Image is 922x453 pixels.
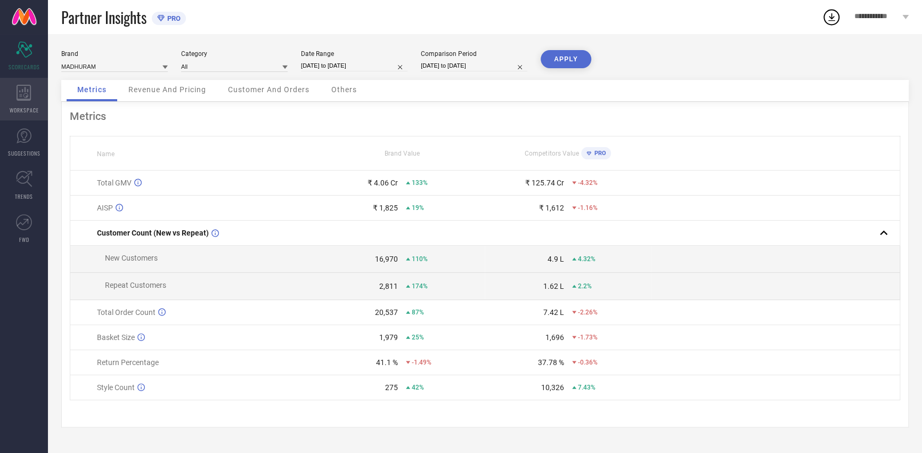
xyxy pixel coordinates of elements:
[331,85,357,94] span: Others
[368,179,398,187] div: ₹ 4.06 Cr
[97,383,135,392] span: Style Count
[541,50,591,68] button: APPLY
[578,282,592,290] span: 2.2%
[181,50,288,58] div: Category
[541,383,564,392] div: 10,326
[375,308,398,317] div: 20,537
[578,384,595,391] span: 7.43%
[385,150,420,157] span: Brand Value
[373,204,398,212] div: ₹ 1,825
[591,150,606,157] span: PRO
[105,281,166,289] span: Repeat Customers
[412,282,428,290] span: 174%
[525,179,564,187] div: ₹ 125.74 Cr
[97,204,113,212] span: AISP
[538,358,564,367] div: 37.78 %
[412,309,424,316] span: 87%
[97,333,135,342] span: Basket Size
[412,204,424,212] span: 19%
[578,179,598,187] span: -4.32%
[228,85,309,94] span: Customer And Orders
[301,50,407,58] div: Date Range
[379,333,398,342] div: 1,979
[578,255,595,263] span: 4.32%
[578,359,598,366] span: -0.36%
[545,333,564,342] div: 1,696
[578,309,598,316] span: -2.26%
[412,384,424,391] span: 42%
[822,7,841,27] div: Open download list
[61,6,146,28] span: Partner Insights
[301,60,407,71] input: Select date range
[543,308,564,317] div: 7.42 L
[578,204,598,212] span: -1.16%
[412,255,428,263] span: 110%
[412,334,424,341] span: 25%
[543,282,564,290] div: 1.62 L
[8,149,40,157] span: SUGGESTIONS
[412,359,431,366] span: -1.49%
[9,63,40,71] span: SCORECARDS
[97,229,209,237] span: Customer Count (New vs Repeat)
[128,85,206,94] span: Revenue And Pricing
[578,334,598,341] span: -1.73%
[421,60,527,71] input: Select comparison period
[15,192,33,200] span: TRENDS
[70,110,900,123] div: Metrics
[385,383,398,392] div: 275
[97,358,159,367] span: Return Percentage
[412,179,428,187] span: 133%
[97,308,156,317] span: Total Order Count
[10,106,39,114] span: WORKSPACE
[379,282,398,290] div: 2,811
[97,150,115,158] span: Name
[525,150,578,157] span: Competitors Value
[421,50,527,58] div: Comparison Period
[539,204,564,212] div: ₹ 1,612
[77,85,107,94] span: Metrics
[165,14,181,22] span: PRO
[105,254,158,262] span: New Customers
[19,236,29,244] span: FWD
[61,50,168,58] div: Brand
[97,179,132,187] span: Total GMV
[376,358,398,367] div: 41.1 %
[548,255,564,263] div: 4.9 L
[375,255,398,263] div: 16,970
